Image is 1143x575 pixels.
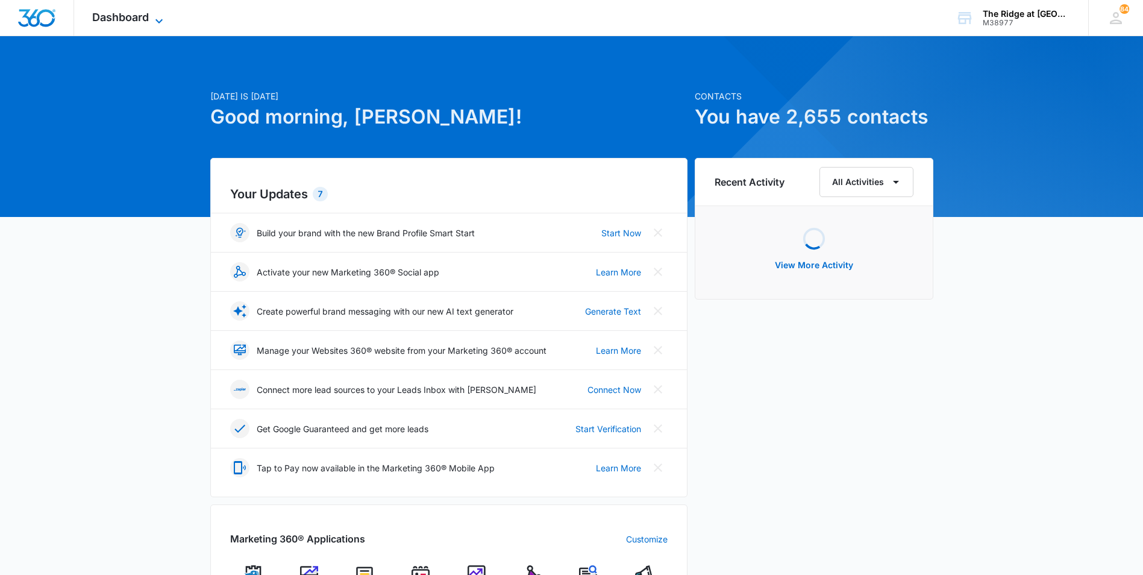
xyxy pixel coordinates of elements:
[695,90,933,102] p: Contacts
[648,458,668,477] button: Close
[210,102,687,131] h1: Good morning, [PERSON_NAME]!
[715,175,784,189] h6: Recent Activity
[257,462,495,474] p: Tap to Pay now available in the Marketing 360® Mobile App
[585,305,641,318] a: Generate Text
[648,223,668,242] button: Close
[210,90,687,102] p: [DATE] is [DATE]
[587,383,641,396] a: Connect Now
[763,251,865,280] button: View More Activity
[648,262,668,281] button: Close
[257,227,475,239] p: Build your brand with the new Brand Profile Smart Start
[648,380,668,399] button: Close
[601,227,641,239] a: Start Now
[596,344,641,357] a: Learn More
[92,11,149,24] span: Dashboard
[257,344,546,357] p: Manage your Websites 360® website from your Marketing 360® account
[313,187,328,201] div: 7
[257,305,513,318] p: Create powerful brand messaging with our new AI text generator
[230,185,668,203] h2: Your Updates
[648,301,668,321] button: Close
[257,423,428,435] p: Get Google Guaranteed and get more leads
[257,383,536,396] p: Connect more lead sources to your Leads Inbox with [PERSON_NAME]
[626,533,668,545] a: Customize
[819,167,913,197] button: All Activities
[596,462,641,474] a: Learn More
[983,19,1071,27] div: account id
[648,341,668,360] button: Close
[575,423,641,435] a: Start Verification
[1120,4,1129,14] div: notifications count
[230,532,365,546] h2: Marketing 360® Applications
[1120,4,1129,14] span: 84
[257,266,439,278] p: Activate your new Marketing 360® Social app
[648,419,668,438] button: Close
[983,9,1071,19] div: account name
[695,102,933,131] h1: You have 2,655 contacts
[596,266,641,278] a: Learn More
